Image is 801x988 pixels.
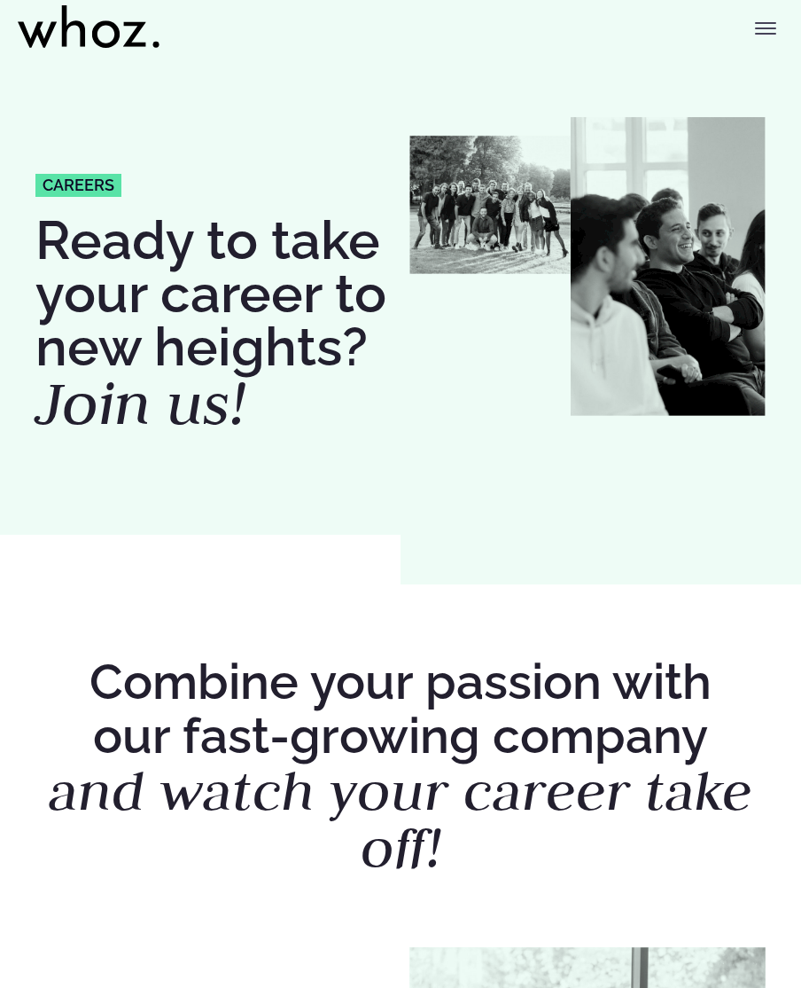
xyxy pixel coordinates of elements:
[43,177,114,193] span: careers
[409,136,571,274] img: Whozzies-Team-Revenue
[35,364,246,442] em: Join us!
[35,655,766,876] h2: Combine your passion with our fast-growing company
[49,755,752,883] em: and watch your career take off!
[748,11,783,46] button: Toggle menu
[35,214,392,434] h1: Ready to take your career to new heights?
